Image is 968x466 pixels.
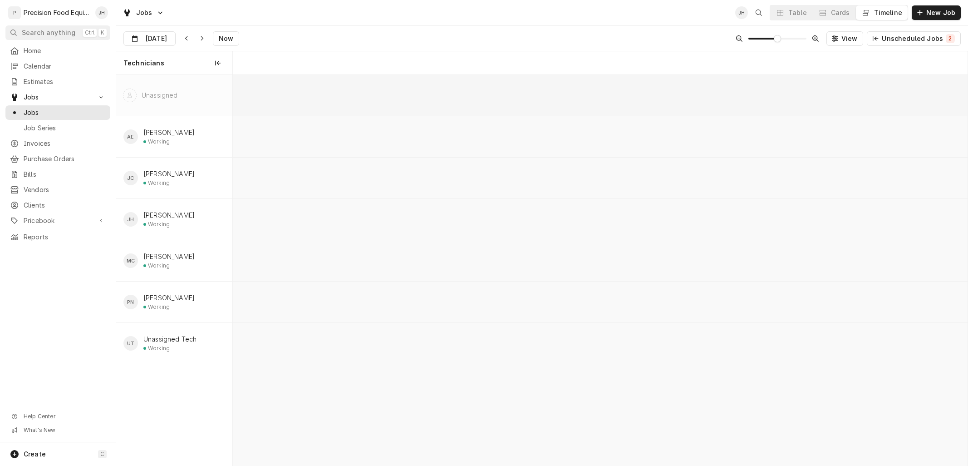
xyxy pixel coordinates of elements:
[100,451,104,458] span: C
[142,91,178,100] div: Unassigned
[5,410,110,423] a: Go to Help Center
[5,213,110,228] a: Go to Pricebook
[148,179,170,187] div: Working
[948,35,953,42] div: 2
[8,6,21,19] div: P
[5,167,110,182] a: Bills
[123,171,138,185] div: Jacob Cardenas's Avatar
[123,336,138,351] div: UT
[924,8,957,17] span: New Job
[24,185,106,194] span: Vendors
[5,25,110,40] button: Search anythingCtrlK
[840,34,860,43] span: View
[882,34,955,43] div: Unscheduled Jobs
[24,216,92,225] span: Pricebook
[123,129,138,144] div: AE
[143,211,195,220] div: [PERSON_NAME]
[24,413,105,420] span: Help Center
[5,136,110,151] a: Invoices
[5,121,110,135] a: Job Series
[148,262,170,269] div: Working
[735,6,748,19] div: JH
[136,8,152,17] span: Jobs
[788,8,807,17] div: Table
[5,230,110,244] a: Reports
[143,252,195,261] div: [PERSON_NAME]
[116,51,232,75] div: Technicians column. SPACE for context menu
[24,93,92,102] span: Jobs
[5,183,110,197] a: Vendors
[24,450,46,458] span: Create
[143,335,197,344] div: Unassigned Tech
[831,8,850,17] div: Cards
[123,295,138,309] div: PN
[24,139,106,148] span: Invoices
[867,31,961,46] button: Unscheduled Jobs2
[24,62,106,71] span: Calendar
[24,108,106,117] span: Jobs
[148,303,170,311] div: Working
[24,233,106,242] span: Reports
[123,129,138,144] div: Anthony Ellinger's Avatar
[24,8,90,17] div: Precision Food Equipment LLC
[123,212,138,227] div: JH
[22,28,75,37] span: Search anything
[148,138,170,145] div: Working
[148,345,170,352] div: Working
[5,424,110,436] a: Go to What's New
[123,59,164,68] span: Technicians
[5,59,110,74] a: Calendar
[123,253,138,268] div: Mike Caster's Avatar
[148,221,170,228] div: Working
[101,29,104,36] span: K
[5,105,110,120] a: Jobs
[143,169,195,178] div: [PERSON_NAME]
[735,6,748,19] div: Jason Hertel's Avatar
[123,212,138,227] div: Jason Hertel's Avatar
[24,124,106,133] span: Job Series
[123,295,138,309] div: Pete Nielson's Avatar
[5,198,110,213] a: Clients
[5,74,110,89] a: Estimates
[912,5,961,20] button: New Job
[85,29,94,36] span: Ctrl
[752,5,766,20] button: Open search
[24,201,106,210] span: Clients
[24,154,106,164] span: Purchase Orders
[123,336,138,351] div: Unassigned Tech's Avatar
[5,90,110,104] a: Go to Jobs
[116,75,232,466] div: left
[143,128,195,137] div: [PERSON_NAME]
[5,152,110,166] a: Purchase Orders
[24,46,106,55] span: Home
[24,426,105,434] span: What's New
[874,8,902,17] div: Timeline
[143,293,195,302] div: [PERSON_NAME]
[24,170,106,179] span: Bills
[119,5,168,20] a: Go to Jobs
[95,6,108,19] div: JH
[123,31,176,46] button: [DATE]
[95,6,108,19] div: Jason Hertel's Avatar
[213,31,239,46] button: Now
[123,253,138,268] div: MC
[5,44,110,58] a: Home
[123,171,138,185] div: JC
[826,31,864,46] button: View
[24,77,106,86] span: Estimates
[217,34,235,43] span: Now
[233,75,968,466] div: normal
